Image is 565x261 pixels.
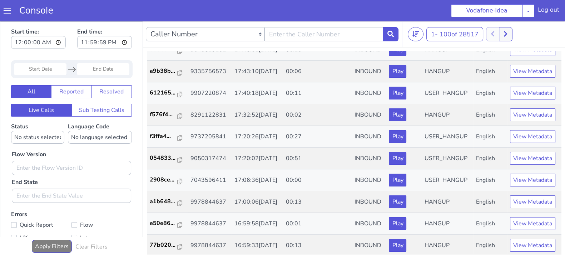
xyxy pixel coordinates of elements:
[150,89,178,97] p: f576f4...
[473,126,507,148] td: English
[188,39,232,61] td: 9335756573
[11,4,66,30] label: Start time:
[352,213,386,235] td: INBOUND
[150,132,185,141] a: 054833...
[150,45,178,54] p: a9b38b...
[68,101,132,122] label: Language Code
[510,196,555,209] button: View Metadata
[150,219,178,228] p: 77b020...
[538,6,559,17] div: Log out
[12,167,131,181] input: Enter the End State Value
[422,83,473,104] td: HANGUP
[473,148,507,170] td: English
[232,191,283,213] td: 16:59:58[DATE]
[11,82,72,95] button: Live Calls
[283,39,352,61] td: 00:06
[150,154,178,163] p: 2908ce...
[264,6,383,20] input: Enter the Caller Number
[422,61,473,83] td: USER_HANGUP
[150,89,185,97] a: f576f4...
[75,222,108,229] h6: Clear Filters
[389,196,406,209] button: Play
[352,104,386,126] td: INBOUND
[150,176,178,184] p: a1b648...
[150,111,178,119] p: f3ffa4...
[12,129,46,137] label: Flow Version
[473,104,507,126] td: English
[352,61,386,83] td: INBOUND
[422,39,473,61] td: HANGUP
[71,211,132,221] label: Latency
[12,139,131,154] input: Enter the Flow Version ID
[352,191,386,213] td: INBOUND
[232,213,283,235] td: 16:59:33[DATE]
[232,148,283,170] td: 17:06:36[DATE]
[473,213,507,235] td: English
[389,152,406,165] button: Play
[283,126,352,148] td: 00:51
[473,191,507,213] td: English
[510,152,555,165] button: View Metadata
[283,104,352,126] td: 00:27
[77,4,132,30] label: End time:
[188,104,232,126] td: 9737205841
[188,126,232,148] td: 9050317474
[422,148,473,170] td: USER_HANGUP
[232,61,283,83] td: 17:40:18[DATE]
[473,170,507,191] td: English
[510,87,555,100] button: View Metadata
[11,109,64,122] select: Status
[11,211,71,221] label: UX
[11,101,64,122] label: Status
[389,65,406,78] button: Play
[422,126,473,148] td: USER_HANGUP
[422,191,473,213] td: HANGUP
[232,39,283,61] td: 17:43:10[DATE]
[188,170,232,191] td: 9978844637
[150,154,185,163] a: 2908ce...
[150,198,178,206] p: e50e86...
[352,148,386,170] td: INBOUND
[473,39,507,61] td: English
[473,83,507,104] td: English
[283,170,352,191] td: 00:13
[510,130,555,143] button: View Metadata
[473,61,507,83] td: English
[14,42,66,54] input: Start Date
[510,217,555,230] button: View Metadata
[188,191,232,213] td: 9978844637
[150,219,185,228] a: 77b020...
[51,64,91,77] button: Reported
[150,67,185,76] a: 612165...
[352,126,386,148] td: INBOUND
[11,199,71,209] label: Quick Report
[283,61,352,83] td: 00:11
[232,83,283,104] td: 17:32:52[DATE]
[389,217,406,230] button: Play
[389,87,406,100] button: Play
[150,132,178,141] p: 054833...
[32,219,72,231] button: Apply Filters
[232,126,283,148] td: 17:20:02[DATE]
[232,170,283,191] td: 17:00:06[DATE]
[510,65,555,78] button: View Metadata
[150,176,185,184] a: a1b648...
[150,111,185,119] a: f3ffa4...
[352,83,386,104] td: INBOUND
[283,148,352,170] td: 00:00
[150,67,178,76] p: 612165...
[188,148,232,170] td: 7043596411
[150,45,185,54] a: a9b38b...
[91,64,132,77] button: Resolved
[12,157,38,165] label: End State
[510,109,555,122] button: View Metadata
[283,213,352,235] td: 00:13
[188,213,232,235] td: 9978844637
[68,109,132,122] select: Language Code
[283,83,352,104] td: 00:02
[510,43,555,56] button: View Metadata
[188,61,232,83] td: 9907220874
[232,104,283,126] td: 17:20:26[DATE]
[451,4,522,17] button: Vodafone-Idea
[352,170,386,191] td: INBOUND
